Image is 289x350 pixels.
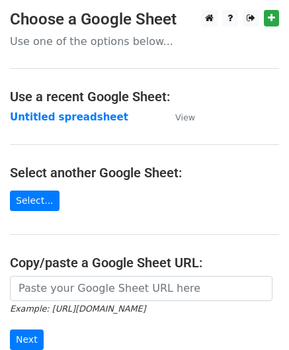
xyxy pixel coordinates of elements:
a: Select... [10,191,60,211]
h3: Choose a Google Sheet [10,10,279,29]
a: View [162,111,195,123]
small: View [175,112,195,122]
input: Paste your Google Sheet URL here [10,276,272,301]
p: Use one of the options below... [10,34,279,48]
input: Next [10,329,44,350]
h4: Copy/paste a Google Sheet URL: [10,255,279,271]
h4: Use a recent Google Sheet: [10,89,279,105]
small: Example: [URL][DOMAIN_NAME] [10,304,145,314]
a: Untitled spreadsheet [10,111,128,123]
h4: Select another Google Sheet: [10,165,279,181]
